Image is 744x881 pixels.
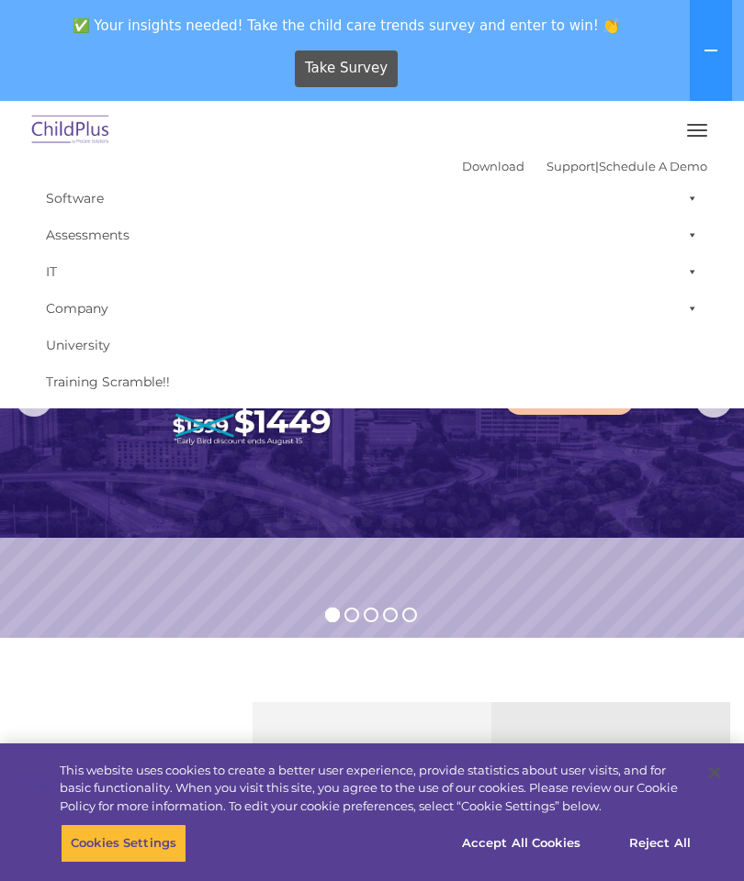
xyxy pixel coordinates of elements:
a: Training Scramble!! [37,363,707,400]
button: Close [694,753,735,793]
span: Take Survey [305,52,388,84]
a: Assessments [37,217,707,253]
div: This website uses cookies to create a better user experience, provide statistics about user visit... [60,762,693,816]
a: Download [462,159,524,173]
font: | [462,159,707,173]
button: Cookies Settings [61,824,186,863]
a: Take Survey [295,50,399,87]
span: ✅ Your insights needed! Take the child care trends survey and enter to win! 👏 [7,7,686,43]
a: Schedule A Demo [599,159,707,173]
a: IT [37,253,707,290]
button: Accept All Cookies [452,824,591,863]
img: ChildPlus by Procare Solutions [28,109,114,152]
a: University [37,327,707,363]
a: Company [37,290,707,327]
button: Reject All [603,824,717,863]
a: Software [37,180,707,217]
a: Support [547,159,595,173]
